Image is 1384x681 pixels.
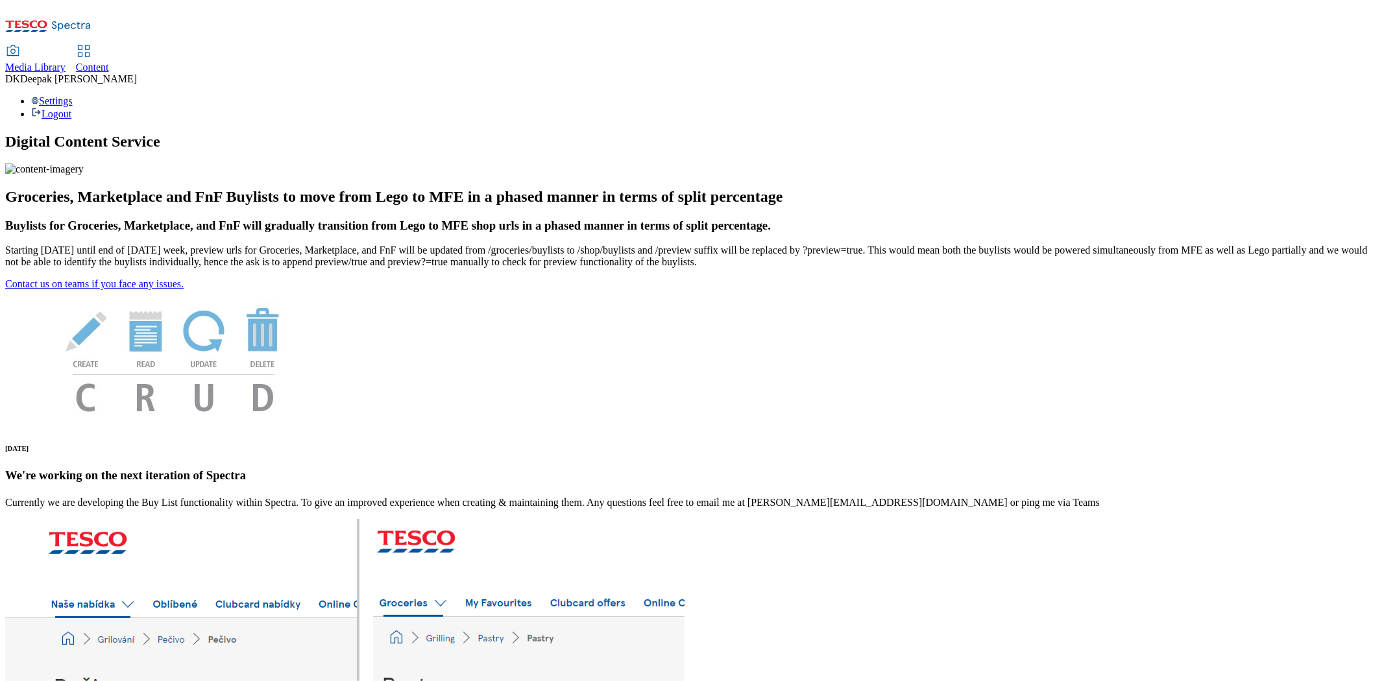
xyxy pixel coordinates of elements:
[5,188,1379,206] h2: Groceries, Marketplace and FnF Buylists to move from Lego to MFE in a phased manner in terms of s...
[5,245,1379,268] p: Starting [DATE] until end of [DATE] week, preview urls for Groceries, Marketplace, and FnF will b...
[5,468,1379,483] h3: We're working on the next iteration of Spectra
[5,163,84,175] img: content-imagery
[5,62,66,73] span: Media Library
[5,497,1379,508] p: Currently we are developing the Buy List functionality within Spectra. To give an improved experi...
[20,73,137,84] span: Deepak [PERSON_NAME]
[76,46,109,73] a: Content
[5,278,184,289] a: Contact us on teams if you face any issues.
[76,62,109,73] span: Content
[5,219,1379,233] h3: Buylists for Groceries, Marketplace, and FnF will gradually transition from Lego to MFE shop urls...
[5,133,1379,150] h1: Digital Content Service
[5,290,343,425] img: News Image
[31,108,71,119] a: Logout
[31,95,73,106] a: Settings
[5,444,1379,452] h6: [DATE]
[5,46,66,73] a: Media Library
[5,73,20,84] span: DK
